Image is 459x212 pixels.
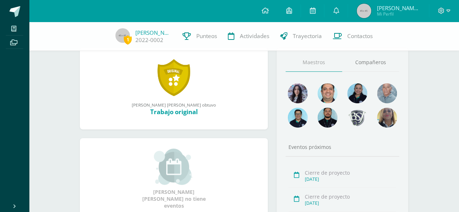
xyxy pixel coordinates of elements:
[327,22,378,51] a: Contactos
[377,11,420,17] span: Mi Perfil
[357,4,371,18] img: 45x45
[377,4,420,12] span: [PERSON_NAME] [PERSON_NAME]
[286,53,343,72] a: Maestros
[377,83,397,103] img: 55ac31a88a72e045f87d4a648e08ca4b.png
[377,108,397,128] img: aa9857ee84d8eb936f6c1e33e7ea3df6.png
[135,29,172,36] a: [PERSON_NAME]
[347,108,367,128] img: d483e71d4e13296e0ce68ead86aec0b8.png
[288,108,308,128] img: d220431ed6a2715784848fdc026b3719.png
[305,200,396,206] div: [DATE]
[288,83,308,103] img: 31702bfb268df95f55e840c80866a926.png
[305,169,396,176] div: Cierre de proyecto
[305,193,396,200] div: Cierre de proyecto
[115,28,130,43] img: 45x45
[87,102,261,108] div: [PERSON_NAME] [PERSON_NAME] obtuvo
[138,149,210,209] div: [PERSON_NAME] [PERSON_NAME] no tiene eventos
[135,36,163,44] a: 2022-0002
[240,32,269,40] span: Actividades
[196,32,217,40] span: Punteos
[124,35,132,44] span: 1
[222,22,275,51] a: Actividades
[275,22,327,51] a: Trayectoria
[305,176,396,182] div: [DATE]
[342,53,399,72] a: Compañeros
[347,32,373,40] span: Contactos
[293,32,322,40] span: Trayectoria
[154,149,193,185] img: event_small.png
[177,22,222,51] a: Punteos
[87,108,261,116] div: Trabajo original
[286,144,399,150] div: Eventos próximos
[347,83,367,103] img: 4fefb2d4df6ade25d47ae1f03d061a50.png
[317,108,337,128] img: 2207c9b573316a41e74c87832a091651.png
[317,83,337,103] img: 677c00e80b79b0324b531866cf3fa47b.png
